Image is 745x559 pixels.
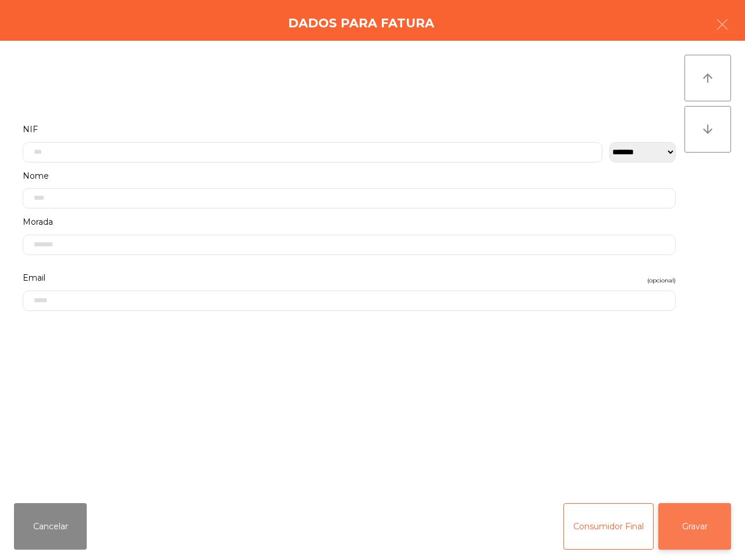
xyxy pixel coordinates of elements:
[684,55,731,101] button: arrow_upward
[647,275,676,286] span: (opcional)
[701,71,715,85] i: arrow_upward
[23,214,53,230] span: Morada
[14,503,87,550] button: Cancelar
[658,503,731,550] button: Gravar
[563,503,654,550] button: Consumidor Final
[288,15,434,32] h4: Dados para Fatura
[23,270,45,286] span: Email
[701,122,715,136] i: arrow_downward
[23,168,49,184] span: Nome
[684,106,731,153] button: arrow_downward
[23,122,38,137] span: NIF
